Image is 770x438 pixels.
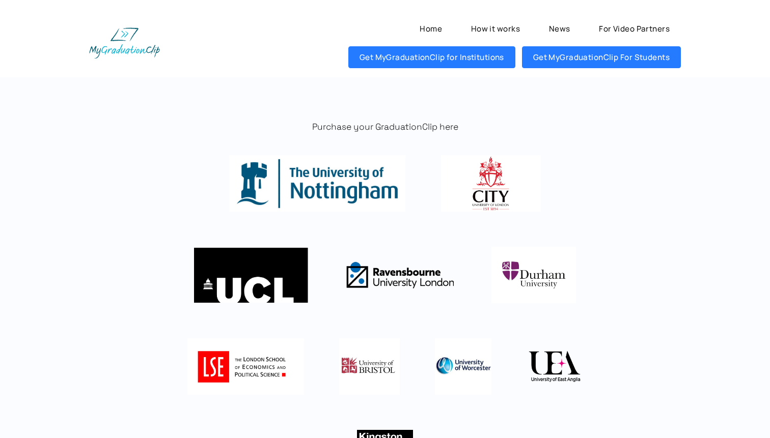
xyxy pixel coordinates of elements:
a: Get MyGraduationClip for Institutions [348,46,515,68]
a: How it works [460,18,531,40]
img: University of Worcester [435,338,491,395]
img: Untitled [339,338,400,394]
a: For Video Partners [588,18,681,40]
a: News [538,18,581,40]
a: Get MyGraduationClip For Students [522,46,681,68]
img: Untitled [187,338,304,394]
img: Nottingham [229,155,406,211]
p: Purchase your GraduationClip here [89,121,680,133]
img: Untitled [491,247,576,303]
img: University College London [194,247,308,303]
img: Ravensbourne University London [344,247,456,303]
img: Untitled [527,338,583,395]
img: City [441,155,541,211]
a: Home [408,18,453,40]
